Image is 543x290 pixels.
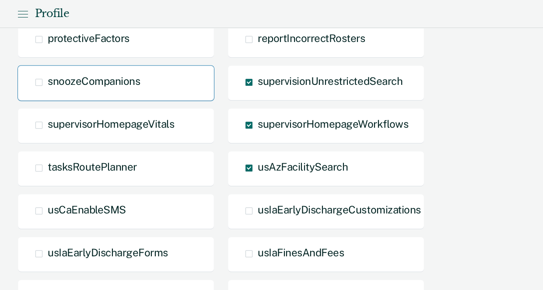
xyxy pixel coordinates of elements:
span: supervisorHomepageWorkflows [258,118,408,130]
span: usAzFacilitySearch [258,161,348,173]
span: supervisorHomepageVitals [48,118,174,130]
span: snoozeCompanions [48,75,140,87]
span: tasksRoutePlanner [48,161,137,173]
span: usIaEarlyDischargeForms [48,246,168,259]
span: usIaFinesAndFees [258,246,344,259]
span: usIaEarlyDischargeCustomizations [258,203,421,216]
span: protectiveFactors [48,32,130,44]
span: reportIncorrectRosters [258,32,365,44]
span: usCaEnableSMS [48,203,126,216]
span: supervisionUnrestrictedSearch [258,75,403,87]
div: Profile [35,7,69,20]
